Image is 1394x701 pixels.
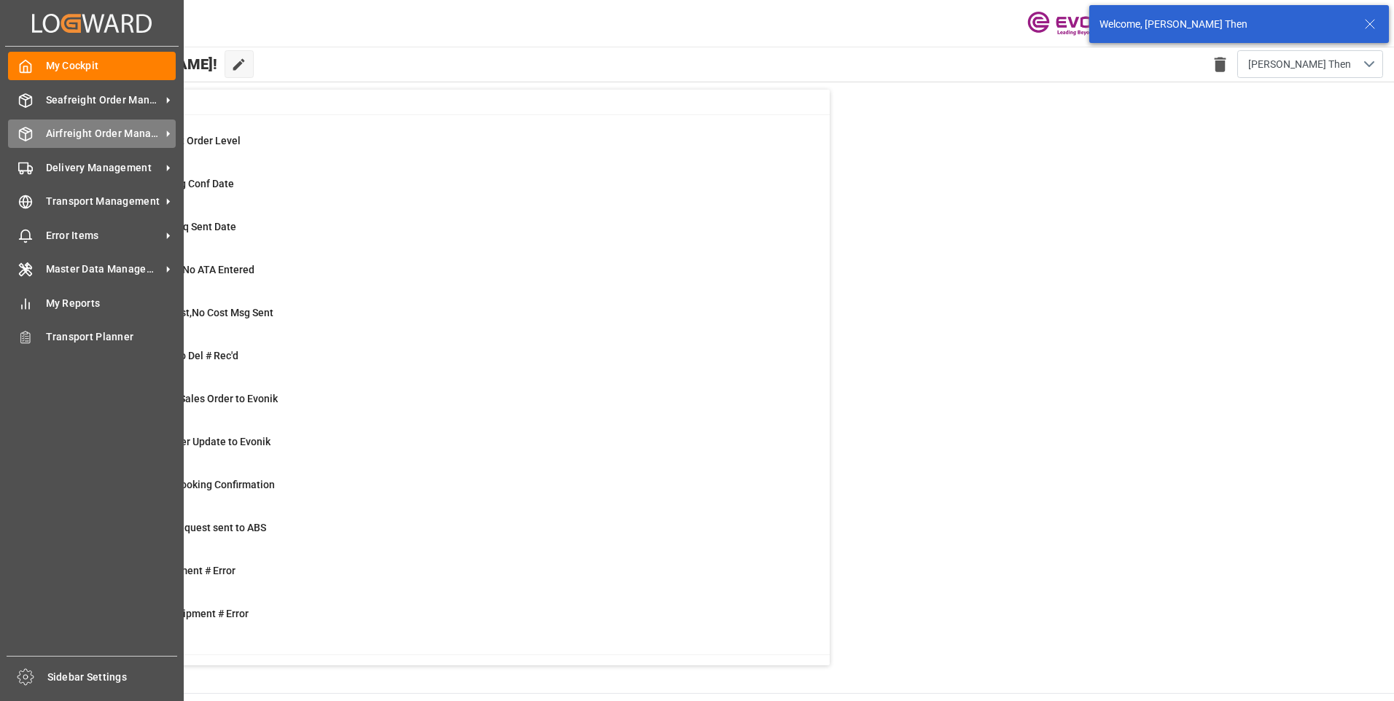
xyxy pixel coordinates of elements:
[75,391,811,422] a: 0Error on Initial Sales Order to EvonikShipment
[46,58,176,74] span: My Cockpit
[46,262,161,277] span: Master Data Management
[75,434,811,465] a: 0Error Sales Order Update to EvonikShipment
[75,133,811,164] a: 0MOT Missing at Order LevelSales Order-IVPO
[1099,17,1350,32] div: Welcome, [PERSON_NAME] Then
[46,228,161,243] span: Error Items
[1027,11,1122,36] img: Evonik-brand-mark-Deep-Purple-RGB.jpeg_1700498283.jpeg
[46,160,161,176] span: Delivery Management
[75,606,811,637] a: 2TU : Pre-Leg Shipment # ErrorTransport Unit
[112,479,275,490] span: ABS: Missing Booking Confirmation
[46,329,176,345] span: Transport Planner
[75,563,811,594] a: 2Main-Leg Shipment # ErrorShipment
[75,348,811,379] a: 3ETD < 3 Days,No Del # Rec'dShipment
[1237,50,1383,78] button: open menu
[46,296,176,311] span: My Reports
[8,323,176,351] a: Transport Planner
[8,52,176,80] a: My Cockpit
[75,262,811,293] a: 10ETA > 10 Days , No ATA EnteredShipment
[61,50,217,78] span: Hello [PERSON_NAME]!
[75,305,811,336] a: 25ETD>3 Days Past,No Cost Msg SentShipment
[46,126,161,141] span: Airfreight Order Management
[112,436,270,447] span: Error Sales Order Update to Evonik
[46,93,161,108] span: Seafreight Order Management
[75,176,811,207] a: 40ABS: No Init Bkg Conf DateShipment
[75,219,811,250] a: 9ABS: No Bkg Req Sent DateShipment
[46,194,161,209] span: Transport Management
[75,520,811,551] a: 0Pending Bkg Request sent to ABSShipment
[75,477,811,508] a: 35ABS: Missing Booking ConfirmationShipment
[8,289,176,317] a: My Reports
[47,670,178,685] span: Sidebar Settings
[1248,57,1351,72] span: [PERSON_NAME] Then
[112,522,266,533] span: Pending Bkg Request sent to ABS
[112,307,273,318] span: ETD>3 Days Past,No Cost Msg Sent
[112,393,278,404] span: Error on Initial Sales Order to Evonik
